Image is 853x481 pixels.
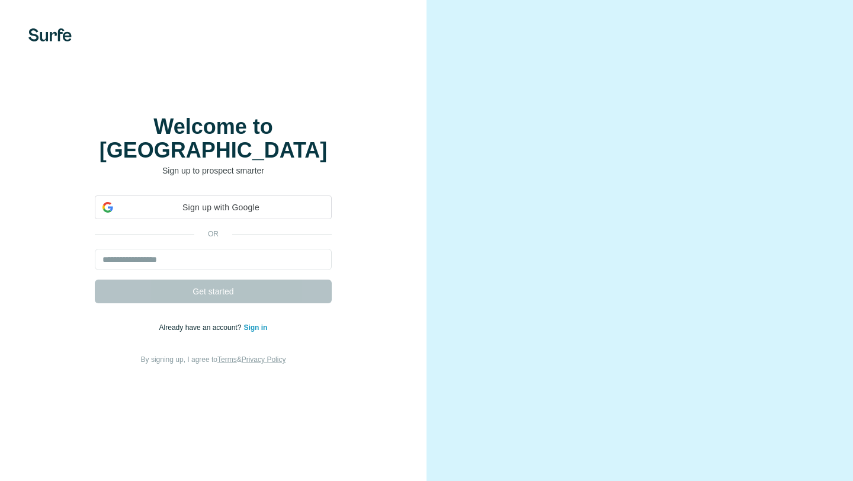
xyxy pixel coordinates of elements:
h1: Welcome to [GEOGRAPHIC_DATA] [95,115,332,162]
p: or [194,229,232,239]
img: Surfe's logo [28,28,72,41]
a: Terms [217,355,237,364]
span: Already have an account? [159,323,244,332]
p: Sign up to prospect smarter [95,165,332,177]
span: Sign up with Google [118,201,324,214]
a: Privacy Policy [242,355,286,364]
div: Sign up with Google [95,195,332,219]
span: By signing up, I agree to & [141,355,286,364]
a: Sign in [243,323,267,332]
